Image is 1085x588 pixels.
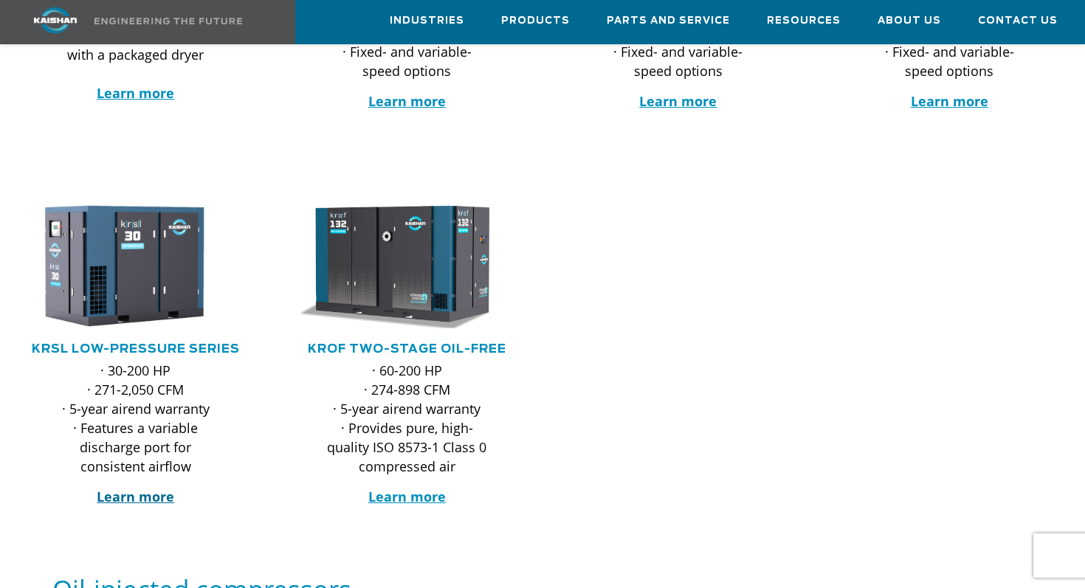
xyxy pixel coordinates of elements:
a: Learn more [97,488,174,505]
a: KRSL Low-Pressure Series [32,343,240,355]
img: krof132 [284,202,509,331]
a: Learn more [97,84,174,102]
img: krsl30 [13,202,237,331]
p: · 30-200 HP · 271-2,050 CFM · 5-year airend warranty · Features a variable discharge port for con... [53,361,218,476]
img: Engineering the future [94,18,242,24]
a: Learn more [368,92,446,110]
a: About Us [878,1,941,41]
span: Contact Us [978,13,1058,30]
span: Parts and Service [607,13,730,30]
div: krsl30 [24,202,248,331]
a: Parts and Service [607,1,730,41]
span: Products [501,13,570,30]
a: Learn more [368,488,446,505]
span: Resources [767,13,841,30]
span: Industries [390,13,464,30]
a: Learn more [911,92,988,110]
a: Contact Us [978,1,1058,41]
a: Products [501,1,570,41]
span: About Us [878,13,941,30]
a: KROF TWO-STAGE OIL-FREE [308,343,506,355]
div: krof132 [295,202,520,331]
a: Resources [767,1,841,41]
a: Learn more [639,92,717,110]
p: · 60-200 HP · 274-898 CFM · 5-year airend warranty · Provides pure, high-quality ISO 8573-1 Class... [325,361,490,476]
a: Industries [390,1,464,41]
